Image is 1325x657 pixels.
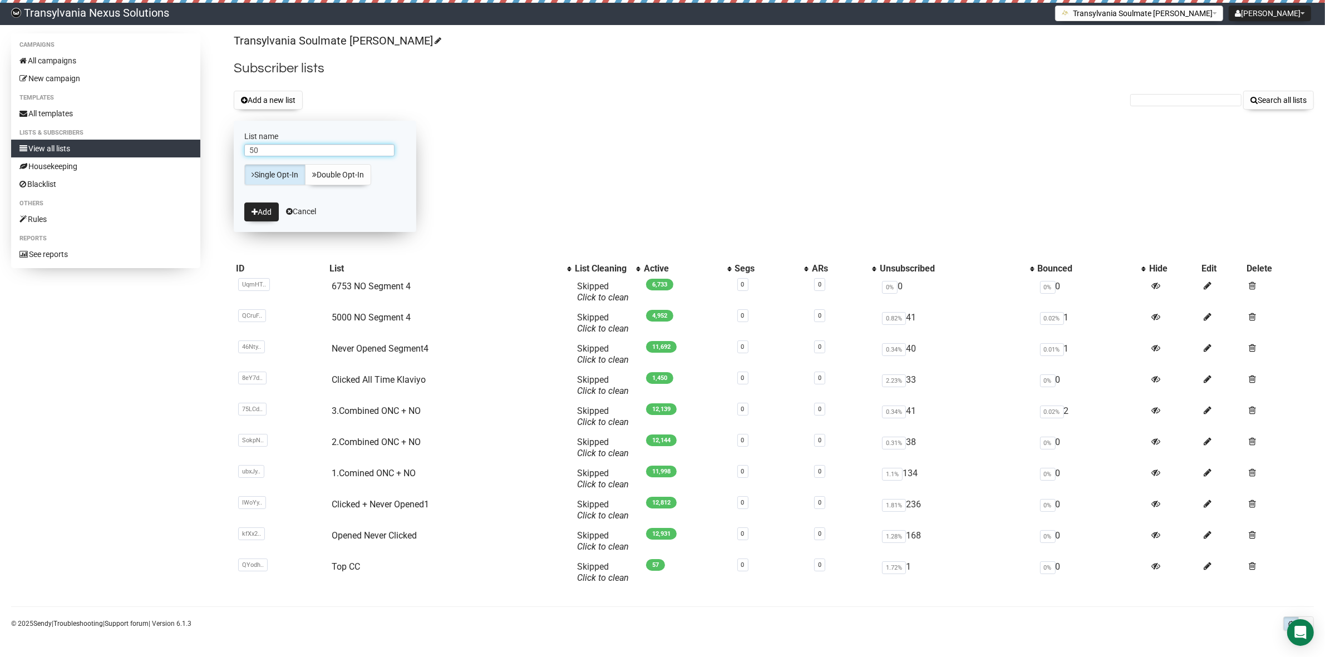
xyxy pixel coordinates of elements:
span: 0.34% [882,406,906,418]
li: Campaigns [11,38,200,52]
td: 1 [878,557,1036,588]
li: Lists & subscribers [11,126,200,140]
td: 168 [878,526,1036,557]
span: 0.01% [1040,343,1064,356]
td: 0 [1036,432,1147,463]
span: 0% [1040,281,1056,294]
a: View all lists [11,140,200,157]
a: Double Opt-In [305,164,371,185]
a: 5000 NO Segment 4 [332,312,411,323]
th: Segs: No sort applied, activate to apply an ascending sort [733,261,810,276]
a: Click to clean [577,479,629,490]
th: Delete: No sort applied, sorting is disabled [1244,261,1314,276]
th: Active: No sort applied, activate to apply an ascending sort [642,261,733,276]
span: Skipped [577,374,629,396]
div: ID [236,263,325,274]
a: Click to clean [577,323,629,334]
div: Edit [1202,263,1243,274]
span: kfXx2.. [238,527,265,540]
span: ubxJy.. [238,465,264,478]
td: 41 [878,308,1036,339]
a: Cancel [286,207,316,216]
a: Click to clean [577,448,629,458]
a: 0 [818,374,821,382]
a: 0 [818,343,821,350]
td: 0 [878,276,1036,308]
a: Top CC [332,561,360,572]
span: 0.34% [882,343,906,356]
span: 6,733 [646,279,673,290]
span: 46Nty.. [238,340,265,353]
div: Bounced [1038,263,1136,274]
span: 8eY7d.. [238,372,267,384]
span: 12,144 [646,434,677,446]
a: Click to clean [577,541,629,552]
a: 0 [741,406,745,413]
a: Transylvania Soulmate [PERSON_NAME] [234,34,440,47]
th: Edit: No sort applied, sorting is disabled [1200,261,1245,276]
span: 11,998 [646,466,677,477]
a: 0 [741,374,745,382]
a: Click to clean [577,292,629,303]
th: Unsubscribed: No sort applied, activate to apply an ascending sort [878,261,1036,276]
th: Bounced: No sort applied, activate to apply an ascending sort [1036,261,1147,276]
button: Search all lists [1243,91,1314,110]
a: 2.Combined ONC + NO [332,437,421,447]
td: 0 [1036,526,1147,557]
td: 134 [878,463,1036,495]
a: Opened Never Clicked [332,530,417,541]
a: 0 [741,281,745,288]
span: 11,692 [646,341,677,353]
div: Hide [1149,263,1198,274]
span: 0% [1040,468,1056,481]
td: 33 [878,370,1036,401]
a: Support forum [105,620,149,628]
span: 1.81% [882,499,906,512]
a: See reports [11,245,200,263]
button: Add [244,202,279,221]
li: Others [11,197,200,210]
label: List name [244,131,406,141]
span: 0.02% [1040,312,1064,325]
td: 41 [878,401,1036,432]
a: Blacklist [11,175,200,193]
td: 1 [1036,339,1147,370]
li: Templates [11,91,200,105]
a: 1.Comined ONC + NO [332,468,416,478]
img: 586cc6b7d8bc403f0c61b981d947c989 [11,8,21,18]
a: 3.Combined ONC + NO [332,406,421,416]
span: 57 [646,559,665,571]
div: Segs [735,263,799,274]
div: List Cleaning [575,263,631,274]
a: Rules [11,210,200,228]
a: 0 [741,561,745,569]
span: 1.1% [882,468,903,481]
a: 0 [741,437,745,444]
span: Skipped [577,406,629,427]
li: Reports [11,232,200,245]
a: 0 [818,499,821,506]
input: The name of your new list [244,144,395,156]
td: 38 [878,432,1036,463]
span: 75LCd.. [238,403,267,416]
span: 0.82% [882,312,906,325]
th: List Cleaning: No sort applied, activate to apply an ascending sort [573,261,642,276]
span: 0.31% [882,437,906,449]
span: QYodh.. [238,559,268,571]
a: Click to clean [577,510,629,521]
a: 6753 NO Segment 4 [332,281,411,292]
a: 0 [818,281,821,288]
a: Single Opt-In [244,164,306,185]
span: 0% [1040,530,1056,543]
p: © 2025 | | | Version 6.1.3 [11,618,191,630]
span: 0% [1040,561,1056,574]
span: 1,450 [646,372,673,384]
a: 0 [741,343,745,350]
span: Skipped [577,530,629,552]
span: Skipped [577,468,629,490]
span: 12,139 [646,403,677,415]
div: ARs [812,263,866,274]
a: New campaign [11,70,200,87]
button: Transylvania Soulmate [PERSON_NAME] [1055,6,1223,21]
img: 1.png [1061,8,1070,17]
